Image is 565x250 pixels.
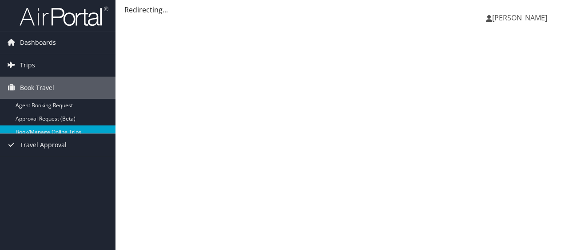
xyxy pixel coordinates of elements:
span: [PERSON_NAME] [492,13,547,23]
img: airportal-logo.png [20,6,108,27]
div: Redirecting... [124,4,556,15]
span: Dashboards [20,31,56,54]
span: Book Travel [20,77,54,99]
a: [PERSON_NAME] [486,4,556,31]
span: Travel Approval [20,134,67,156]
span: Trips [20,54,35,76]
